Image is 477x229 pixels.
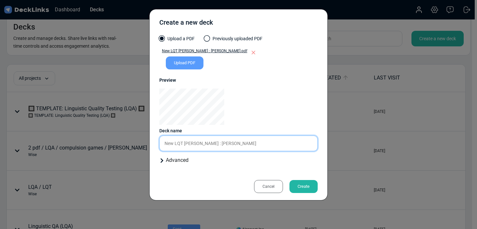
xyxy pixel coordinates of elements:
[289,180,318,193] div: Create
[254,180,283,193] div: Cancel
[204,35,263,45] label: Previously uploaded PDF
[159,127,318,134] div: Deck name
[159,77,318,84] div: Preview
[166,56,203,69] div: Upload PDF
[159,156,318,164] div: Advanced
[159,35,195,45] label: Upload a PDF
[159,136,318,151] input: Enter a name
[159,48,247,56] a: New LQT [PERSON_NAME] : [PERSON_NAME].pdf
[159,18,213,30] div: Create a new deck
